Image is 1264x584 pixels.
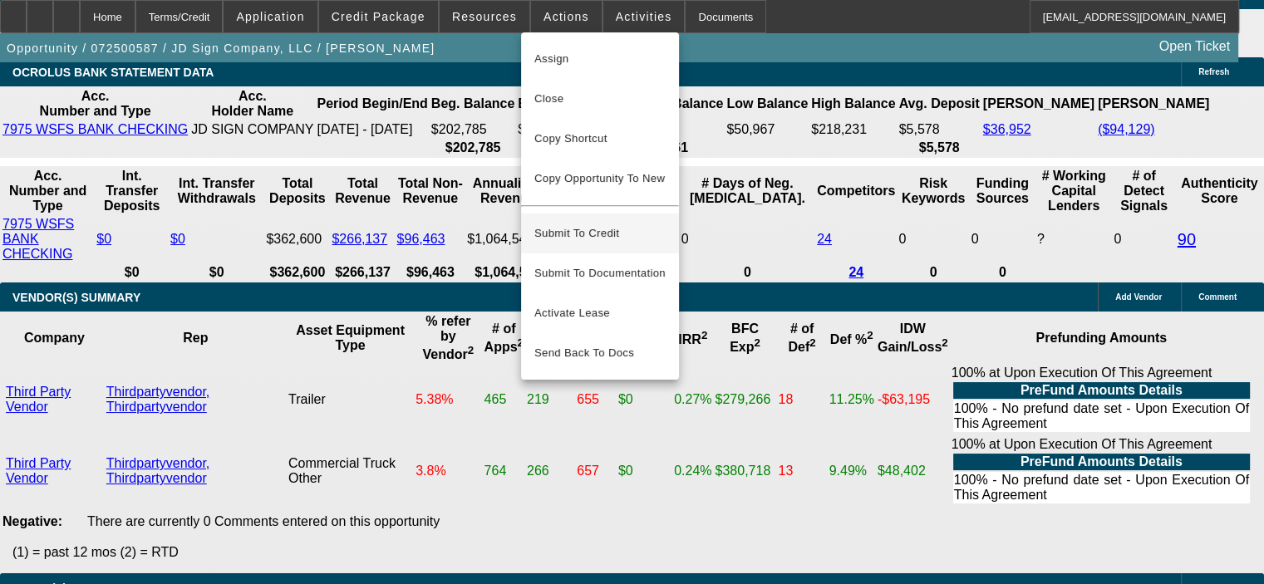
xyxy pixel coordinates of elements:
span: Submit To Credit [534,223,666,243]
span: Copy Shortcut [534,129,666,149]
span: Send Back To Docs [534,343,666,363]
span: Activate Lease [534,303,666,323]
span: Copy Opportunity To New [534,172,665,184]
span: Submit To Documentation [534,263,666,283]
span: Close [534,89,666,109]
span: Assign [534,49,666,69]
